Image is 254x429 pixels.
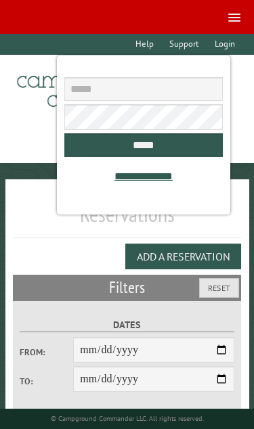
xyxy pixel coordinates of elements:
h2: Filters [13,275,242,300]
small: © Campground Commander LLC. All rights reserved. [51,414,204,423]
a: Support [163,34,205,55]
label: Dates [20,317,234,333]
a: Login [208,34,241,55]
h1: Reservations [13,201,242,238]
a: Help [129,34,161,55]
button: Add a Reservation [125,244,241,269]
label: To: [20,375,73,388]
button: Reset [199,278,239,298]
img: Campground Commander [13,60,182,113]
label: From: [20,346,73,359]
